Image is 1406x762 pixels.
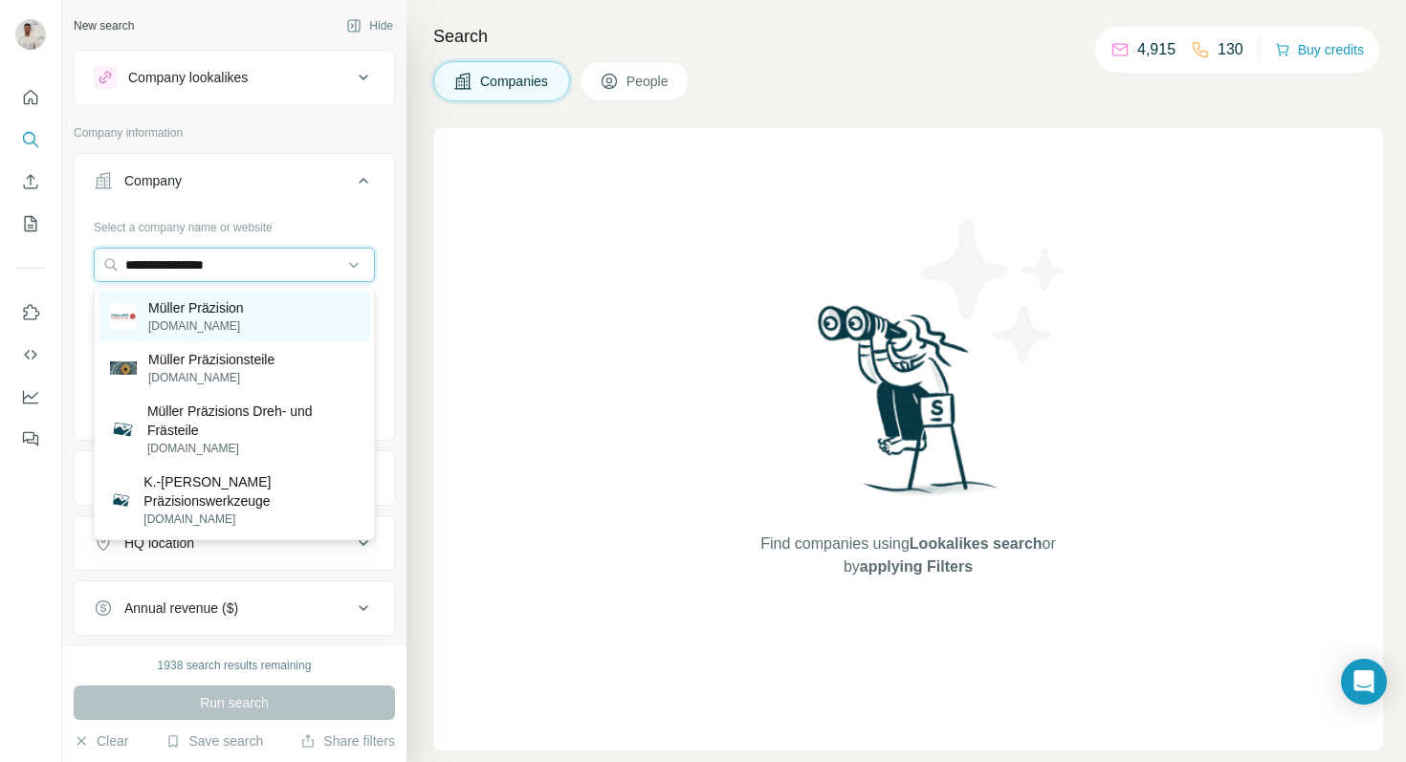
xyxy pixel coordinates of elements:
button: Dashboard [15,380,46,414]
p: K.-[PERSON_NAME] Präzisionswerkzeuge [143,472,359,511]
button: HQ location [75,520,394,566]
h4: Search [433,23,1383,50]
button: Buy credits [1275,36,1364,63]
button: Feedback [15,422,46,456]
button: Clear [74,731,128,751]
img: Surfe Illustration - Woman searching with binoculars [809,300,1008,513]
div: 1938 search results remaining [158,657,312,674]
div: New search [74,17,134,34]
button: Use Surfe on LinkedIn [15,295,46,330]
p: Company information [74,124,395,142]
div: Annual revenue ($) [124,599,238,618]
p: [DOMAIN_NAME] [148,369,275,386]
p: [DOMAIN_NAME] [148,317,244,335]
span: Find companies using or by [755,533,1061,578]
button: Industry [75,455,394,501]
p: 4,915 [1137,38,1175,61]
span: applying Filters [860,558,973,575]
span: People [626,72,670,91]
img: K.-H Müller Präzisionswerkzeuge [110,489,132,511]
p: Müller Präzisionsteile [148,350,275,369]
p: Müller Präzision [148,298,244,317]
img: Müller Präzision [110,303,137,330]
button: Share filters [300,731,395,751]
div: HQ location [124,533,194,553]
span: Lookalikes search [910,535,1043,552]
div: Company lookalikes [128,68,248,87]
button: Annual revenue ($) [75,585,394,631]
button: Hide [333,11,406,40]
p: Müller Präzisions Dreh- und Frästeile [147,402,359,440]
button: Company [75,158,394,211]
button: Quick start [15,80,46,115]
p: [DOMAIN_NAME] [143,511,359,528]
button: Enrich CSV [15,164,46,199]
div: Company [124,171,182,190]
button: Company lookalikes [75,54,394,100]
img: Surfe Illustration - Stars [909,205,1081,377]
button: Search [15,122,46,157]
div: Open Intercom Messenger [1341,659,1387,705]
button: Use Surfe API [15,337,46,372]
img: Müller Präzisionsteile [110,361,137,375]
p: 130 [1218,38,1243,61]
img: Avatar [15,19,46,50]
p: [DOMAIN_NAME] [147,440,359,457]
img: Müller Präzisions Dreh- und Frästeile [110,417,136,443]
div: Select a company name or website [94,211,375,236]
button: Save search [165,731,263,751]
span: Companies [480,72,550,91]
button: My lists [15,207,46,241]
